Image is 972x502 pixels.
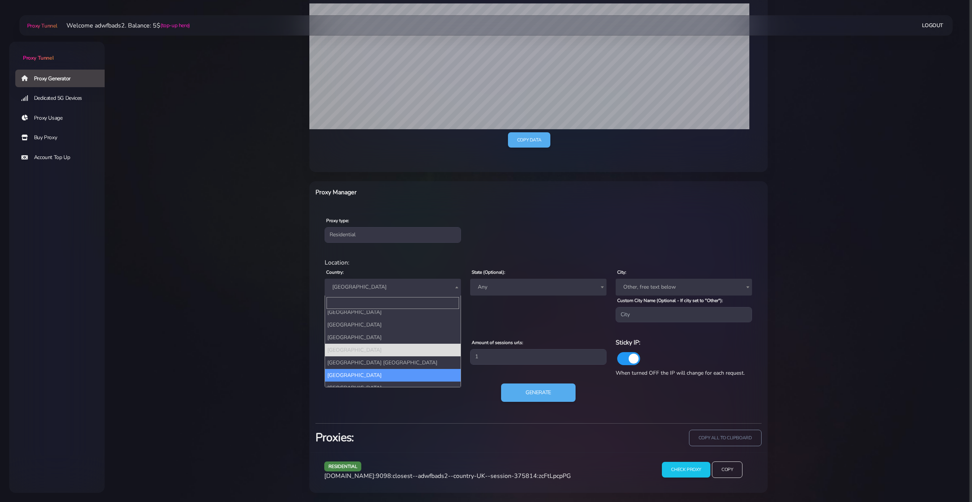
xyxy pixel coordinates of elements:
[26,19,57,32] a: Proxy Tunnel
[616,279,752,296] span: Other, free text below
[23,54,53,62] span: Proxy Tunnel
[315,430,534,445] h3: Proxies:
[325,369,461,382] li: [GEOGRAPHIC_DATA]
[470,279,606,296] span: Any
[320,258,757,267] div: Location:
[508,132,550,148] a: Copy data
[15,149,111,166] a: Account Top Up
[327,297,459,309] input: Search
[326,269,344,276] label: Country:
[324,461,362,471] span: residential
[616,369,745,377] span: When turned OFF the IP will change for each request.
[27,22,57,29] span: Proxy Tunnel
[617,297,723,304] label: Custom City Name (Optional - If city set to "Other"):
[616,307,752,322] input: City
[15,129,111,146] a: Buy Proxy
[472,269,505,276] label: State (Optional):
[475,282,602,292] span: Any
[859,377,962,492] iframe: Webchat Widget
[620,282,747,292] span: Other, free text below
[325,306,461,318] li: [GEOGRAPHIC_DATA]
[501,383,576,402] button: Generate
[325,318,461,331] li: [GEOGRAPHIC_DATA]
[57,21,190,30] li: Welcome adwfbads2. Balance: 5$
[324,472,571,480] span: [DOMAIN_NAME]:9098:closest--adwfbads2--country-UK--session-375814:zcFtLpcpPG
[325,279,461,296] span: United Kingdom
[472,339,523,346] label: Amount of sessions urls:
[617,269,626,276] label: City:
[325,356,461,369] li: [GEOGRAPHIC_DATA] [GEOGRAPHIC_DATA]
[325,382,461,394] li: [GEOGRAPHIC_DATA]
[320,328,757,338] div: Proxy Settings:
[326,217,349,224] label: Proxy type:
[712,461,742,478] input: Copy
[15,89,111,107] a: Dedicated 5G Devices
[616,338,752,348] h6: Sticky IP:
[15,70,111,87] a: Proxy Generator
[15,109,111,127] a: Proxy Usage
[315,187,572,197] h6: Proxy Manager
[9,42,105,62] a: Proxy Tunnel
[160,21,190,29] a: (top-up here)
[325,331,461,344] li: [GEOGRAPHIC_DATA]
[325,344,461,356] li: [GEOGRAPHIC_DATA]
[329,282,456,292] span: United Kingdom
[922,18,943,32] a: Logout
[662,462,710,478] input: Check Proxy
[689,430,762,446] input: copy all to clipboard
